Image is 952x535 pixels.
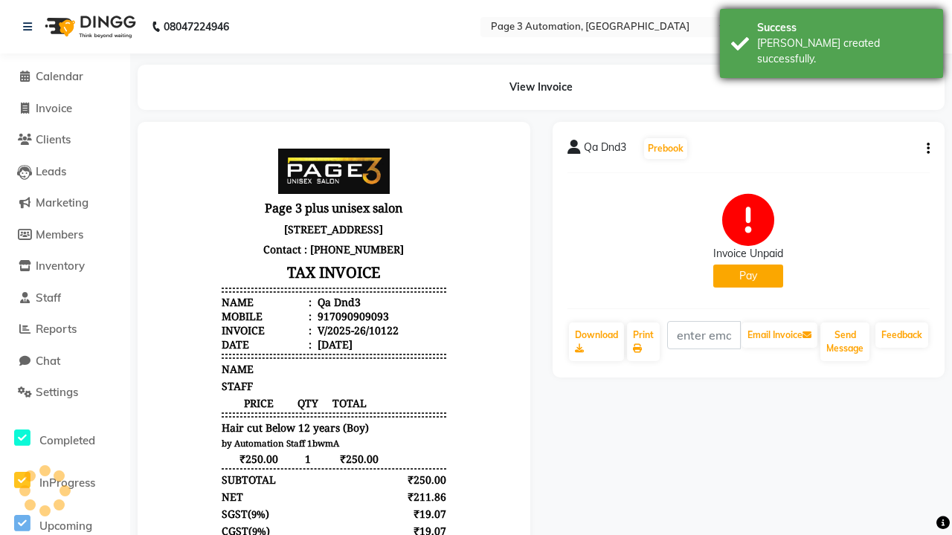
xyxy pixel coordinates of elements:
span: : [156,201,159,215]
span: PRICE [69,259,144,273]
div: ₹250.00 [236,336,295,350]
span: Completed [39,433,95,447]
div: ₹211.86 [236,353,295,367]
div: ₹250.00 [236,404,295,418]
div: ( ) [69,387,118,401]
div: Invoice [69,187,159,201]
div: Date [69,201,159,215]
div: NET [69,353,91,367]
span: ₹250.00 [69,315,144,329]
button: Email Invoice [742,322,817,348]
a: Settings [4,384,126,401]
span: : [156,172,159,187]
div: Success [757,20,932,36]
p: Contact : [PHONE_NUMBER] [69,103,294,123]
div: [DATE] [162,201,200,215]
div: Mobile [69,172,159,187]
span: Calendar [36,69,83,83]
a: Feedback [875,322,928,348]
a: Staff [4,290,126,307]
div: ₹0.00 [236,421,295,435]
a: Calendar [4,68,126,85]
div: Balance [69,438,108,453]
button: Send Message [820,322,869,361]
span: Hair cut Below 12 years (Boy) [69,284,216,298]
div: Qa Dnd3 [162,158,208,172]
span: STAFF [69,242,100,256]
div: 917090909093 [162,172,237,187]
span: Admin [177,479,210,493]
small: by Automation Staff 1bwmA [69,301,187,312]
input: enter email [667,321,742,349]
h3: Page 3 plus unisex salon [69,60,294,82]
a: Leads [4,163,126,181]
div: ₹19.07 [236,387,295,401]
span: 9% [100,388,114,401]
div: Generated By : at [DATE] [69,479,294,493]
img: logo [38,6,140,48]
b: 08047224946 [164,6,229,48]
div: SUBTOTAL [69,336,123,350]
a: Inventory [4,258,126,275]
div: Invoice Unpaid [713,246,783,262]
span: Clients [36,132,71,146]
button: Prebook [644,138,687,159]
div: Bill created successfully. [757,36,932,67]
span: QTY [144,259,168,273]
span: Qa Dnd3 [584,140,626,160]
span: InProgress [39,476,95,490]
a: Members [4,227,126,244]
span: CGST [69,387,96,401]
span: : [156,187,159,201]
a: Print [627,322,660,361]
div: ₹250.00 [236,438,295,453]
div: View Invoice [138,65,945,110]
span: SGST [69,370,95,384]
span: Members [36,227,83,241]
a: Invoice [4,100,126,117]
span: 9% [99,371,113,384]
a: Reports [4,321,126,338]
span: ₹250.00 [168,315,227,329]
span: TOTAL [168,259,227,273]
span: Inventory [36,259,85,273]
p: [STREET_ADDRESS] [69,82,294,103]
div: V/2025-26/10122 [162,187,246,201]
span: Chat [36,354,60,368]
a: Download [569,322,624,361]
button: Pay [713,265,783,288]
img: page3_logo.png [126,12,237,57]
span: Upcoming [39,519,92,533]
div: GRAND TOTAL [69,404,144,418]
div: ₹19.07 [236,370,295,384]
a: Clients [4,132,126,149]
span: : [156,158,159,172]
span: Marketing [36,195,89,210]
div: ( ) [69,370,117,384]
a: Chat [4,353,126,370]
span: Staff [36,291,61,305]
span: NAME [69,225,101,239]
span: Settings [36,385,78,399]
span: Invoice [36,101,72,115]
h3: TAX INVOICE [69,123,294,149]
span: 1 [144,315,168,329]
span: Reports [36,322,77,336]
span: Leads [36,164,66,178]
div: Paid [69,421,91,435]
div: Name [69,158,159,172]
a: Marketing [4,195,126,212]
p: Please visit again ! [69,465,294,479]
